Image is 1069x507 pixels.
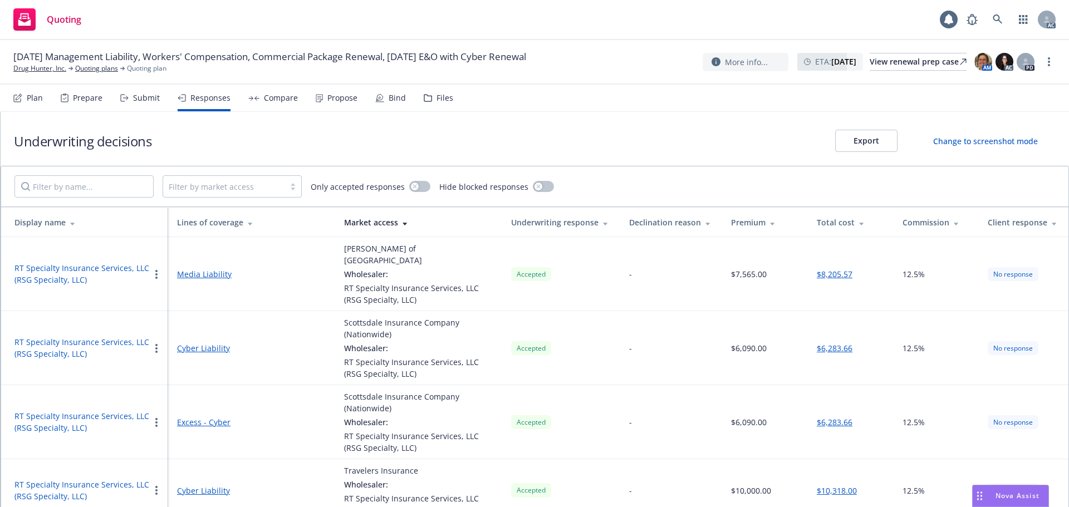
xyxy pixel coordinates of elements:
div: Compare [264,93,298,102]
span: Quoting [47,15,81,24]
div: Wholesaler: [344,479,493,490]
div: Plan [27,93,43,102]
div: No response [988,267,1038,281]
div: Bind [389,93,406,102]
div: No response [988,415,1038,429]
div: Accepted [511,415,551,429]
span: Only accepted responses [311,181,405,193]
img: photo [996,53,1013,71]
div: [PERSON_NAME] of [GEOGRAPHIC_DATA] [344,243,493,266]
div: Submit [133,93,160,102]
div: RT Specialty Insurance Services, LLC (RSG Specialty, LLC) [344,356,493,380]
div: RT Specialty Insurance Services, LLC (RSG Specialty, LLC) [344,282,493,306]
div: Commission [903,216,970,228]
div: Scottsdale Insurance Company (Nationwide) [344,391,493,414]
div: Accepted [511,341,551,355]
div: Travelers Insurance [344,465,493,476]
div: Premium [731,216,799,228]
img: photo [974,53,992,71]
div: Market access [344,216,493,228]
div: Wholesaler: [344,416,493,428]
div: - [629,485,632,496]
button: Nova Assist [972,485,1049,507]
strong: [DATE] [831,56,856,67]
button: RT Specialty Insurance Services, LLC (RSG Specialty, LLC) [14,336,150,360]
div: Files [437,93,453,102]
div: Prepare [73,93,102,102]
span: 12.5% [903,485,925,496]
div: $6,090.00 [731,342,767,354]
button: RT Specialty Insurance Services, LLC (RSG Specialty, LLC) [14,262,150,286]
button: Change to screenshot mode [915,130,1056,152]
div: Wholesaler: [344,268,493,280]
span: Quoting plan [127,63,166,73]
span: Hide blocked responses [439,181,528,193]
button: $6,283.66 [817,342,852,354]
button: $8,205.57 [817,268,852,280]
div: Propose [327,93,357,102]
div: $10,000.00 [731,485,771,496]
div: No response [988,341,1038,355]
div: Change to screenshot mode [933,135,1038,147]
span: ETA : [815,56,856,67]
div: Responses [190,93,231,102]
a: Media Liability [177,268,326,280]
span: Nova Assist [996,491,1039,500]
div: Underwriting response [511,216,611,228]
div: Accepted [511,267,551,281]
h1: Underwriting decisions [14,132,151,150]
div: Drag to move [973,485,987,506]
input: Filter by name... [14,175,154,198]
button: $10,318.00 [817,485,857,496]
button: $6,283.66 [817,416,852,428]
a: Excess - Cyber [177,416,326,428]
a: Report a Bug [961,8,983,31]
div: No response [988,483,1038,497]
button: Export [835,130,898,152]
a: Drug Hunter, Inc. [13,63,66,73]
div: $7,565.00 [731,268,767,280]
button: More info... [703,53,788,71]
span: More info... [725,56,768,68]
a: more [1042,55,1056,68]
a: Switch app [1012,8,1034,31]
div: - [629,416,632,428]
a: Cyber Liability [177,485,326,496]
div: Client response [988,216,1060,228]
span: 12.5% [903,268,925,280]
div: Lines of coverage [177,216,326,228]
span: 12.5% [903,342,925,354]
button: RT Specialty Insurance Services, LLC (RSG Specialty, LLC) [14,410,150,434]
button: RT Specialty Insurance Services, LLC (RSG Specialty, LLC) [14,479,150,502]
div: RT Specialty Insurance Services, LLC (RSG Specialty, LLC) [344,430,493,454]
div: Display name [14,216,159,228]
a: Quoting plans [75,63,118,73]
div: $6,090.00 [731,416,767,428]
span: [DATE] Management Liability, Workers' Compensation, Commercial Package Renewal, [DATE] E&O with C... [13,50,526,63]
a: Search [987,8,1009,31]
div: Wholesaler: [344,342,493,354]
div: - [629,342,632,354]
div: Scottsdale Insurance Company (Nationwide) [344,317,493,340]
span: 12.5% [903,416,925,428]
div: - [629,268,632,280]
div: Total cost [817,216,885,228]
a: Quoting [9,4,86,35]
div: View renewal prep case [870,53,967,70]
div: Declination reason [629,216,713,228]
a: View renewal prep case [870,53,967,71]
a: Cyber Liability [177,342,326,354]
div: Accepted [511,483,551,497]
